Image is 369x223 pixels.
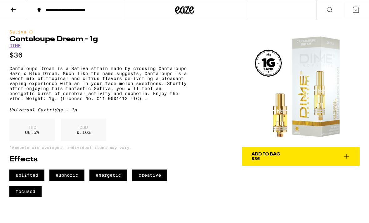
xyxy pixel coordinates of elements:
[9,119,55,141] div: 88.5 %
[9,43,21,48] a: DIME
[9,107,190,112] div: Universal Cartridge - 1g
[251,156,260,161] span: $36
[9,29,190,34] div: Sativa
[9,170,44,181] span: uplifted
[9,156,190,163] h2: Effects
[25,125,39,130] p: THC
[77,125,91,130] p: CBD
[9,51,190,59] p: $36
[28,29,33,34] img: sativaColor.svg
[9,66,190,101] p: Cantaloupe Dream is a Sativa strain made by crossing Cantaloupe Haze x Blue Dream. Much like the ...
[61,119,106,141] div: 0.16 %
[9,36,190,43] h1: Cantaloupe Dream - 1g
[132,170,167,181] span: creative
[242,29,360,147] img: DIME - Cantaloupe Dream - 1g
[89,170,127,181] span: energetic
[242,147,360,166] button: Add To Bag$36
[9,186,42,197] span: focused
[9,145,190,150] p: *Amounts are averages, individual items may vary.
[251,152,280,156] div: Add To Bag
[49,170,84,181] span: euphoric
